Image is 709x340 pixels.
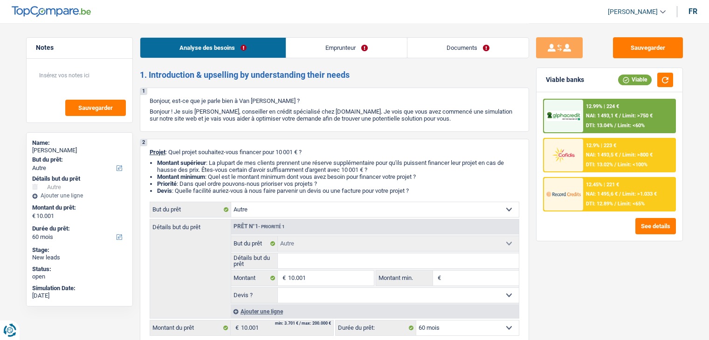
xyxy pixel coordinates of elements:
[150,219,231,230] label: Détails but du prêt
[618,122,645,129] span: Limit: <60%
[32,246,127,254] div: Stage:
[32,204,125,211] label: Montant du prêt:
[32,212,35,220] span: €
[618,75,652,85] div: Viable
[150,202,231,217] label: But du prêt
[231,288,278,303] label: Devis ?
[608,8,658,16] span: [PERSON_NAME]
[376,271,433,286] label: Montant min.
[688,7,697,16] div: fr
[78,105,113,111] span: Sauvegarder
[12,6,91,17] img: TopCompare Logo
[231,305,519,318] div: Ajouter une ligne
[231,253,278,268] label: Détails but du prêt
[150,149,519,156] p: : Quel projet souhaitez-vous financer pour 10 001 € ?
[140,38,286,58] a: Analyse des besoins
[231,236,278,251] label: But du prêt
[150,320,231,335] label: Montant du prêt
[586,162,613,168] span: DTI: 13.02%
[619,113,621,119] span: /
[32,175,127,183] div: Détails but du prêt
[619,152,621,158] span: /
[286,38,407,58] a: Emprunteur
[157,173,205,180] strong: Montant minimum
[586,103,619,109] div: 12.99% | 224 €
[231,320,241,335] span: €
[600,4,666,20] a: [PERSON_NAME]
[586,201,613,207] span: DTI: 12.89%
[546,111,581,122] img: AlphaCredit
[32,292,127,299] div: [DATE]
[32,192,127,199] div: Ajouter une ligne
[36,44,123,52] h5: Notes
[231,271,278,286] label: Montant
[586,122,613,129] span: DTI: 13.04%
[619,191,621,197] span: /
[32,147,127,154] div: [PERSON_NAME]
[157,180,177,187] strong: Priorité
[150,97,519,104] p: Bonjour, est-ce que je parle bien à Van [PERSON_NAME] ?
[157,159,519,173] li: : La plupart de mes clients prennent une réserve supplémentaire pour qu'ils puissent financer leu...
[140,88,147,95] div: 1
[150,149,165,156] span: Projet
[586,191,618,197] span: NAI: 1 495,6 €
[32,285,127,292] div: Simulation Date:
[150,108,519,122] p: Bonjour ! Je suis [PERSON_NAME], conseiller en crédit spécialisé chez [DOMAIN_NAME]. Je vois que ...
[336,320,416,335] label: Durée du prêt:
[618,201,645,207] span: Limit: <65%
[157,187,519,194] li: : Quelle facilité auriez-vous à nous faire parvenir un devis ou une facture pour votre projet ?
[258,224,285,229] span: - Priorité 1
[157,180,519,187] li: : Dans quel ordre pouvons-nous prioriser vos projets ?
[157,159,206,166] strong: Montant supérieur
[32,225,125,232] label: Durée du prêt:
[614,201,616,207] span: /
[586,113,618,119] span: NAI: 1 493,1 €
[407,38,529,58] a: Documents
[65,100,126,116] button: Sauvegarder
[635,218,676,234] button: See details
[32,254,127,261] div: New leads
[32,265,127,273] div: Status:
[157,173,519,180] li: : Quel est le montant minimum dont vous avez besoin pour financer votre projet ?
[546,76,584,84] div: Viable banks
[613,37,683,58] button: Sauvegarder
[586,182,619,188] div: 12.45% | 221 €
[614,122,616,129] span: /
[140,70,529,80] h2: 1. Introduction & upselling by understanding their needs
[586,152,618,158] span: NAI: 1 493,5 €
[622,152,653,158] span: Limit: >800 €
[32,273,127,280] div: open
[622,113,653,119] span: Limit: >750 €
[32,156,125,163] label: But du prêt:
[32,139,127,147] div: Name:
[231,224,287,230] div: Prêt n°1
[275,321,331,326] div: min: 3.701 € / max: 200.000 €
[618,162,647,168] span: Limit: <100%
[140,139,147,146] div: 2
[586,143,616,149] div: 12.9% | 223 €
[433,271,443,286] span: €
[157,187,172,194] span: Devis
[546,185,581,203] img: Record Credits
[546,146,581,163] img: Cofidis
[622,191,657,197] span: Limit: >1.033 €
[278,271,288,286] span: €
[614,162,616,168] span: /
